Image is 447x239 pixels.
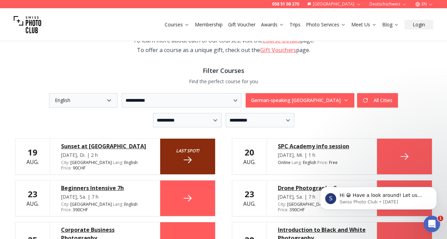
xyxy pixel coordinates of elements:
span: City : [278,201,286,207]
button: Meet Us [349,20,379,29]
button: Login [404,20,433,29]
span: English [124,202,138,207]
a: Meet Us [351,21,377,28]
a: Last spot! [160,139,215,174]
span: English [303,160,316,165]
div: To learn more about each of our courses, visit the page. To offer a course as a unique gift, chec... [125,36,322,55]
div: [GEOGRAPHIC_DATA] 390 CHF [278,202,366,213]
small: Last spot! [176,148,199,154]
img: Swiss photo club [14,11,41,38]
a: Blog [382,21,399,28]
div: Online Free [278,160,366,165]
b: 23 [245,188,254,200]
span: Price : [278,207,289,213]
a: 058 51 00 270 [272,1,299,7]
div: [DATE], Di. | 2 h [61,152,149,159]
button: Membership [192,20,225,29]
b: 20 [245,147,254,158]
a: Membership [195,21,223,28]
div: Aug. [243,147,256,166]
b: 19 [28,147,37,158]
a: Awards [261,21,284,28]
a: Drone Photography Course [278,184,366,192]
a: Gift Vouchers [260,46,296,54]
b: 23 [28,188,37,200]
button: Trips [287,20,303,29]
div: [GEOGRAPHIC_DATA] 390 CHF [61,202,149,213]
button: Gift Voucher [225,20,258,29]
a: Gift Voucher [228,21,256,28]
button: Courses [162,20,192,29]
a: Sunset at [GEOGRAPHIC_DATA] [61,142,149,150]
a: Photo Services [306,21,346,28]
button: Blog [379,20,402,29]
span: Lang : [292,160,302,165]
a: Trips [290,21,301,28]
iframe: Intercom notifications message [310,173,447,221]
span: Lang : [113,201,123,207]
button: Awards [258,20,287,29]
span: English [124,160,138,165]
a: Courses [165,21,189,28]
h3: Filter Courses [15,66,432,75]
span: 1 [438,216,443,221]
div: Aug. [26,147,39,166]
div: [DATE], Sa. | 7 h [61,193,149,200]
a: SPC Academy info session [278,142,366,150]
button: Photo Services [303,20,349,29]
span: Price : [61,207,72,213]
span: Price : [61,165,72,171]
div: Aug. [26,189,39,208]
span: Lang : [113,160,123,165]
span: City : [61,160,69,165]
div: [DATE], Mi. | 1 h [278,152,366,159]
a: Beginners Intensive 7h [61,184,149,192]
p: Find the perfect course for you [15,78,432,85]
button: English [49,93,118,108]
span: City : [61,201,69,207]
div: [DATE], Sa. | 7 h [278,193,366,200]
span: Price : [317,160,328,165]
iframe: Intercom live chat [424,216,440,232]
button: All Cities [357,93,398,108]
button: German-speaking [GEOGRAPHIC_DATA] [246,93,354,108]
div: Aug. [243,189,256,208]
div: [GEOGRAPHIC_DATA] 90 CHF [61,160,149,171]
